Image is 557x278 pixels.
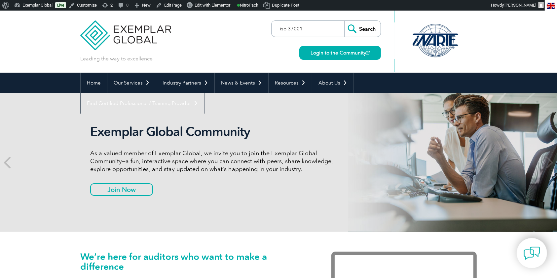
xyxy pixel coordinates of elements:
[81,73,107,93] a: Home
[107,73,156,93] a: Our Services
[366,51,370,54] img: open_square.png
[299,46,381,60] a: Login to the Community
[81,93,204,114] a: Find Certified Professional / Training Provider
[90,183,153,196] a: Join Now
[312,73,353,93] a: About Us
[524,245,540,261] img: contact-chat.png
[80,252,312,271] h1: We’re here for auditors who want to make a difference
[344,21,381,37] input: Search
[90,149,338,173] p: As a valued member of Exemplar Global, we invite you to join the Exemplar Global Community—a fun,...
[80,55,153,62] p: Leading the way to excellence
[215,73,268,93] a: News & Events
[547,3,555,9] img: en
[80,11,171,50] img: Exemplar Global
[195,3,230,8] span: Edit with Elementor
[90,124,338,139] h2: Exemplar Global Community
[269,73,312,93] a: Resources
[156,73,214,93] a: Industry Partners
[55,2,66,8] a: Live
[504,3,536,8] span: [PERSON_NAME]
